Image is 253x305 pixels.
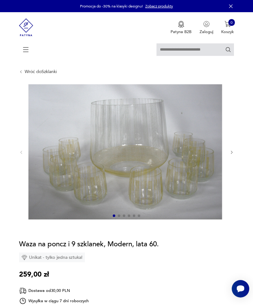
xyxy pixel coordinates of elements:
[232,280,249,298] iframe: Smartsupp widget button
[171,21,191,35] a: Ikona medaluPatyna B2B
[203,21,210,27] img: Ikonka użytkownika
[19,287,89,295] div: Dostawa od 30,00 PLN
[178,21,184,28] img: Ikona medalu
[19,239,159,249] h1: Waza na poncz i 9 szklanek, Modern, lata 60.
[171,29,191,35] p: Patyna B2B
[80,4,143,9] p: Promocja do -30% na klasyki designu!
[19,287,27,295] img: Ikona dostawy
[225,47,231,52] button: Szukaj
[228,19,235,26] div: 0
[221,29,234,35] p: Koszyk
[25,69,57,74] a: Wróć doSzklanki
[225,21,231,27] img: Ikona koszyka
[22,255,27,260] img: Ikona diamentu
[19,270,49,279] p: 259,00 zł
[171,21,191,35] button: Patyna B2B
[19,297,89,305] div: Wysyłka w ciągu 7 dni roboczych
[28,84,222,219] img: Zdjęcie produktu Waza na poncz i 9 szklanek, Modern, lata 60.
[19,12,33,42] img: Patyna - sklep z meblami i dekoracjami vintage
[200,21,213,35] button: Zaloguj
[145,4,173,9] a: Zobacz produkty
[200,29,213,35] p: Zaloguj
[221,21,234,35] button: 0Koszyk
[19,253,85,262] div: Unikat - tylko jedna sztuka!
